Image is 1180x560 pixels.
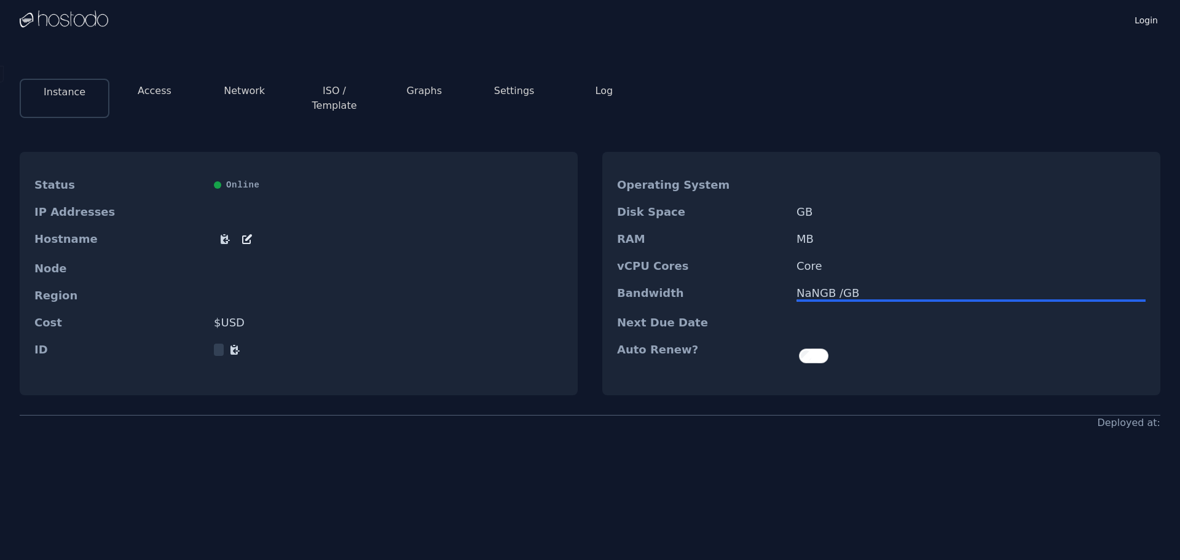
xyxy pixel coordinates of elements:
button: Settings [494,84,535,98]
dt: Bandwidth [617,287,787,302]
dt: Status [34,179,204,191]
dt: Cost [34,317,204,329]
button: ISO / Template [299,84,369,113]
dd: GB [796,206,1146,218]
dt: ID [34,344,204,356]
div: NaN GB / GB [796,287,1146,299]
div: Online [214,179,563,191]
button: Access [138,84,171,98]
dd: Core [796,260,1146,272]
button: Log [596,84,613,98]
button: Graphs [407,84,442,98]
dd: $ USD [214,317,563,329]
dt: Disk Space [617,206,787,218]
dt: Region [34,290,204,302]
div: Deployed at: [1097,416,1160,430]
dt: Auto Renew? [617,344,787,368]
dt: vCPU Cores [617,260,787,272]
dt: IP Addresses [34,206,204,218]
dt: RAM [617,233,787,245]
a: Login [1132,12,1160,26]
dt: Operating System [617,179,787,191]
button: Network [224,84,265,98]
button: Instance [44,85,85,100]
dt: Hostname [34,233,204,248]
dd: MB [796,233,1146,245]
dt: Node [34,262,204,275]
img: Logo [20,10,108,29]
dt: Next Due Date [617,317,787,329]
